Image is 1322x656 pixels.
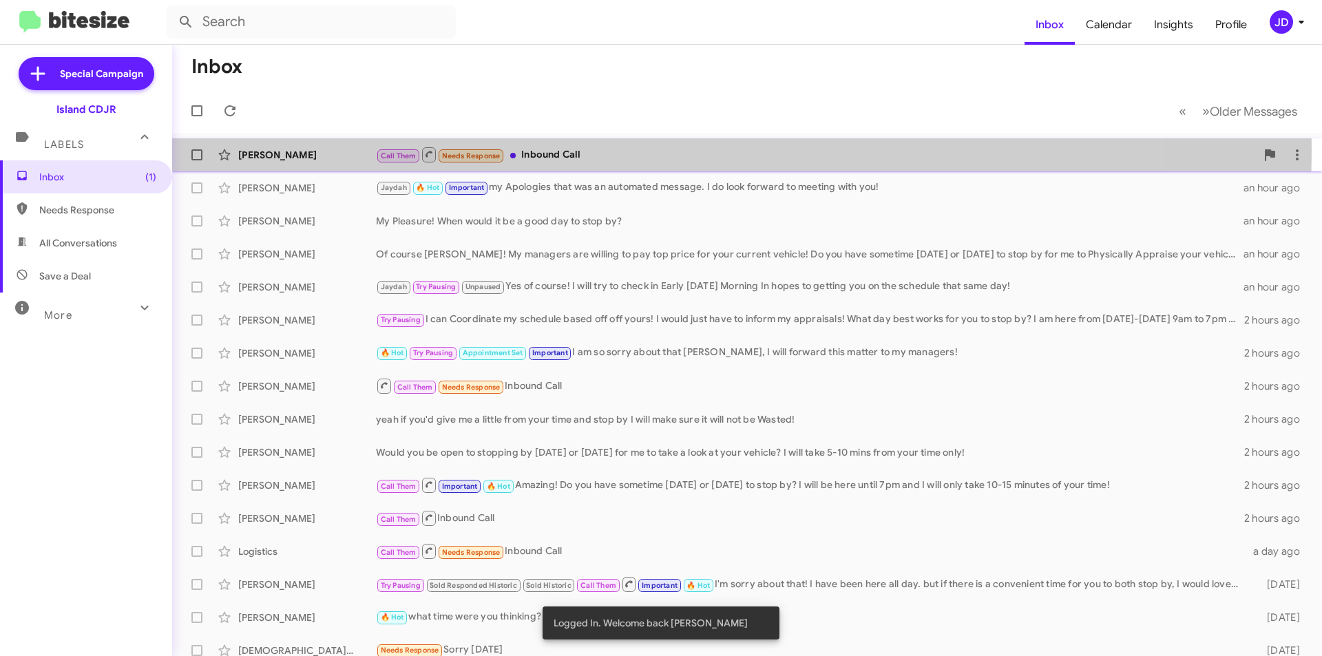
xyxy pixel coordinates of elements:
span: » [1202,103,1210,120]
span: Call Them [580,581,616,590]
div: JD [1270,10,1293,34]
span: Important [532,348,568,357]
a: Insights [1143,5,1204,45]
span: 🔥 Hot [686,581,710,590]
div: [DATE] [1245,611,1311,624]
a: Profile [1204,5,1258,45]
span: Try Pausing [381,315,421,324]
div: an hour ago [1244,280,1311,294]
span: Appointment Set [463,348,523,357]
div: [PERSON_NAME] [238,379,376,393]
button: JD [1258,10,1307,34]
input: Search [167,6,456,39]
div: [PERSON_NAME] [238,478,376,492]
h1: Inbox [191,56,242,78]
span: All Conversations [39,236,117,250]
span: Try Pausing [416,282,456,291]
span: Try Pausing [381,581,421,590]
div: Logistics [238,544,376,558]
span: Sold Historic [526,581,571,590]
div: what time were you thinking? [376,609,1245,625]
div: [PERSON_NAME] [238,247,376,261]
span: Unpaused [465,282,501,291]
span: Inbox [39,170,156,184]
span: Jaydah [381,183,407,192]
span: Sold Responded Historic [430,581,517,590]
span: Needs Response [442,151,501,160]
div: 2 hours ago [1244,379,1311,393]
span: Call Them [381,515,417,524]
div: [PERSON_NAME] [238,412,376,426]
span: Logged In. Welcome back [PERSON_NAME] [554,616,748,630]
span: Needs Response [39,203,156,217]
a: Inbox [1025,5,1075,45]
div: [PERSON_NAME] [238,445,376,459]
span: Call Them [381,151,417,160]
span: « [1179,103,1186,120]
div: a day ago [1245,544,1311,558]
div: Inbound Call [376,509,1244,527]
div: [PERSON_NAME] [238,346,376,360]
span: Save a Deal [39,269,91,283]
div: Amazing! Do you have sometime [DATE] or [DATE] to stop by? I will be here until 7pm and I will on... [376,476,1244,494]
span: 🔥 Hot [381,613,404,622]
span: Needs Response [442,383,501,392]
div: an hour ago [1244,214,1311,228]
div: 2 hours ago [1244,346,1311,360]
span: Needs Response [442,548,501,557]
div: [PERSON_NAME] [238,181,376,195]
span: Needs Response [381,646,439,655]
div: [PERSON_NAME] [238,578,376,591]
div: 2 hours ago [1244,412,1311,426]
span: Jaydah [381,282,407,291]
a: Special Campaign [19,57,154,90]
span: Special Campaign [60,67,143,81]
span: More [44,309,72,321]
div: Inbound Call [376,377,1244,394]
div: [PERSON_NAME] [238,214,376,228]
div: Inbound Call [376,146,1256,163]
span: Call Them [397,383,433,392]
div: [DATE] [1245,578,1311,591]
div: [PERSON_NAME] [238,280,376,294]
div: 2 hours ago [1244,445,1311,459]
div: an hour ago [1244,181,1311,195]
span: Important [449,183,485,192]
span: Important [442,482,478,491]
span: Important [642,581,678,590]
div: I'm sorry about that! I have been here all day. but if there is a convenient time for you to both... [376,575,1245,593]
div: [PERSON_NAME] [238,611,376,624]
span: Call Them [381,482,417,491]
div: 2 hours ago [1244,478,1311,492]
div: Of course [PERSON_NAME]! My managers are willing to pay top price for your current vehicle! Do yo... [376,247,1244,261]
div: [PERSON_NAME] [238,313,376,327]
span: 🔥 Hot [381,348,404,357]
div: my Apologies that was an automated message. I do look forward to meeting with you! [376,180,1244,195]
div: My Pleasure! When would it be a good day to stop by? [376,214,1244,228]
div: I can Coordinate my schedule based off off yours! I would just have to inform my appraisals! What... [376,312,1244,328]
span: Labels [44,138,84,151]
div: [PERSON_NAME] [238,511,376,525]
button: Next [1194,97,1305,125]
span: 🔥 Hot [416,183,439,192]
span: Try Pausing [413,348,453,357]
span: Older Messages [1210,104,1297,119]
nav: Page navigation example [1171,97,1305,125]
div: Island CDJR [56,103,116,116]
div: Inbound Call [376,542,1245,560]
div: yeah if you'd give me a little from your time and stop by I will make sure it will not be Wasted! [376,412,1244,426]
button: Previous [1171,97,1195,125]
span: Call Them [381,548,417,557]
div: Yes of course! I will try to check in Early [DATE] Morning In hopes to getting you on the schedul... [376,279,1244,295]
a: Calendar [1075,5,1143,45]
div: I am so sorry about that [PERSON_NAME], I will forward this matter to my managers! [376,345,1244,361]
span: 🔥 Hot [487,482,510,491]
div: an hour ago [1244,247,1311,261]
span: (1) [145,170,156,184]
div: 2 hours ago [1244,511,1311,525]
div: [PERSON_NAME] [238,148,376,162]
